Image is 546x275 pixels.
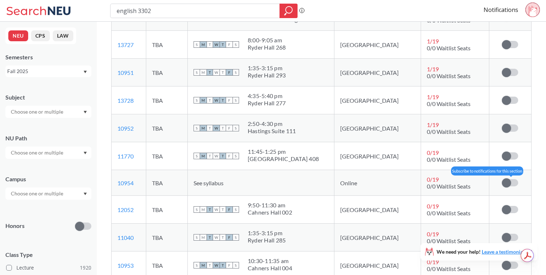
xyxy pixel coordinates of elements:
[146,59,187,86] td: TBA
[427,258,439,265] span: 0 / 19
[334,86,421,114] td: [GEOGRAPHIC_DATA]
[427,265,471,272] span: 0/0 Waitlist Seats
[220,69,226,76] span: T
[194,179,224,186] span: See syllabus
[248,64,286,72] div: 1:35 - 3:15 pm
[226,206,233,213] span: F
[334,170,421,196] td: Online
[213,234,220,241] span: W
[248,127,296,135] div: Hastings Suite 111
[83,111,87,114] svg: Dropdown arrow
[5,53,91,61] div: Semesters
[427,45,471,51] span: 0/0 Waitlist Seats
[427,128,471,135] span: 0/0 Waitlist Seats
[233,97,239,103] span: S
[213,97,220,103] span: W
[194,97,200,103] span: S
[213,262,220,268] span: W
[226,97,233,103] span: F
[5,222,25,230] p: Honors
[484,6,518,14] a: Notifications
[482,249,524,255] a: Leave a testimonial
[213,153,220,159] span: W
[53,30,73,41] button: LAW
[220,234,226,241] span: T
[427,230,439,237] span: 0 / 19
[248,209,292,216] div: Cahners Hall 002
[334,31,421,59] td: [GEOGRAPHIC_DATA]
[248,202,292,209] div: 9:50 - 11:30 am
[427,93,439,100] span: 1 / 19
[7,67,83,75] div: Fall 2025
[8,30,28,41] button: NEU
[117,41,134,48] a: 13727
[200,234,207,241] span: M
[220,125,226,131] span: T
[5,134,91,142] div: NU Path
[5,175,91,183] div: Campus
[207,262,213,268] span: T
[83,192,87,195] svg: Dropdown arrow
[80,264,91,272] span: 1920
[117,234,134,241] a: 11040
[427,65,439,72] span: 1 / 19
[226,153,233,159] span: F
[233,234,239,241] span: S
[146,114,187,142] td: TBA
[248,237,286,244] div: Ryder Hall 285
[226,125,233,131] span: F
[248,148,319,155] div: 11:45 - 1:25 pm
[427,72,471,79] span: 0/0 Waitlist Seats
[146,196,187,224] td: TBA
[207,234,213,241] span: T
[207,41,213,48] span: T
[117,179,134,186] a: 10954
[194,69,200,76] span: S
[233,262,239,268] span: S
[146,170,187,196] td: TBA
[194,41,200,48] span: S
[207,153,213,159] span: T
[248,92,286,100] div: 4:35 - 5:40 pm
[233,206,239,213] span: S
[7,148,68,157] input: Choose one or multiple
[427,121,439,128] span: 1 / 19
[233,125,239,131] span: S
[226,262,233,268] span: F
[207,69,213,76] span: T
[207,206,213,213] span: T
[248,257,292,265] div: 10:30 - 11:35 am
[194,125,200,131] span: S
[233,153,239,159] span: S
[200,206,207,213] span: M
[334,114,421,142] td: [GEOGRAPHIC_DATA]
[117,97,134,104] a: 13728
[427,156,471,163] span: 0/0 Waitlist Seats
[284,6,293,16] svg: magnifying glass
[248,229,286,237] div: 1:35 - 3:15 pm
[220,41,226,48] span: T
[437,249,524,254] span: We need your help!
[233,41,239,48] span: S
[213,206,220,213] span: W
[207,125,213,131] span: T
[194,153,200,159] span: S
[5,147,91,159] div: Dropdown arrow
[427,237,471,244] span: 0/0 Waitlist Seats
[5,251,91,259] span: Class Type
[427,38,439,45] span: 1 / 19
[5,187,91,200] div: Dropdown arrow
[427,176,439,183] span: 0 / 19
[117,206,134,213] a: 12052
[427,100,471,107] span: 0/0 Waitlist Seats
[334,224,421,251] td: [GEOGRAPHIC_DATA]
[334,59,421,86] td: [GEOGRAPHIC_DATA]
[200,125,207,131] span: M
[248,155,319,162] div: [GEOGRAPHIC_DATA] 408
[200,97,207,103] span: M
[5,93,91,101] div: Subject
[279,4,298,18] div: magnifying glass
[7,107,68,116] input: Choose one or multiple
[194,262,200,268] span: S
[233,69,239,76] span: S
